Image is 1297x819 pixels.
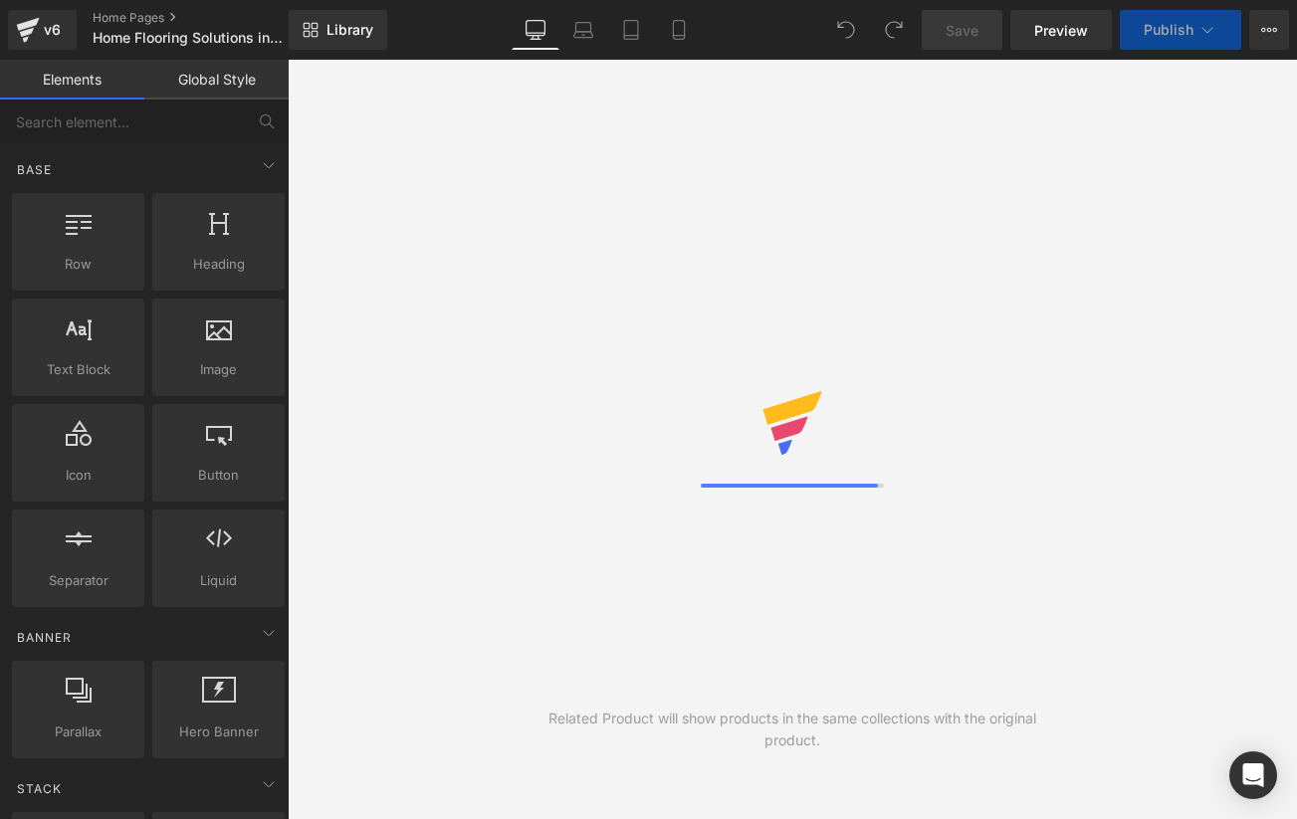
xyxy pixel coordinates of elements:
[1249,10,1289,50] button: More
[289,10,387,50] a: New Library
[15,160,54,179] span: Base
[93,30,284,46] span: Home Flooring Solutions in [GEOGRAPHIC_DATA] | [PERSON_NAME] Flooring
[540,708,1045,751] div: Related Product will show products in the same collections with the original product.
[1229,751,1277,799] div: Open Intercom Messenger
[93,10,322,26] a: Home Pages
[18,570,138,591] span: Separator
[1120,10,1241,50] button: Publish
[326,21,373,39] span: Library
[18,254,138,275] span: Row
[1010,10,1112,50] a: Preview
[158,465,279,486] span: Button
[158,721,279,742] span: Hero Banner
[158,254,279,275] span: Heading
[18,359,138,380] span: Text Block
[946,20,978,41] span: Save
[40,17,65,43] div: v6
[8,10,77,50] a: v6
[144,60,289,100] a: Global Style
[18,721,138,742] span: Parallax
[559,10,607,50] a: Laptop
[874,10,914,50] button: Redo
[15,779,64,798] span: Stack
[1034,20,1088,41] span: Preview
[512,10,559,50] a: Desktop
[158,570,279,591] span: Liquid
[607,10,655,50] a: Tablet
[655,10,703,50] a: Mobile
[826,10,866,50] button: Undo
[1144,22,1193,38] span: Publish
[18,465,138,486] span: Icon
[15,628,74,647] span: Banner
[158,359,279,380] span: Image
